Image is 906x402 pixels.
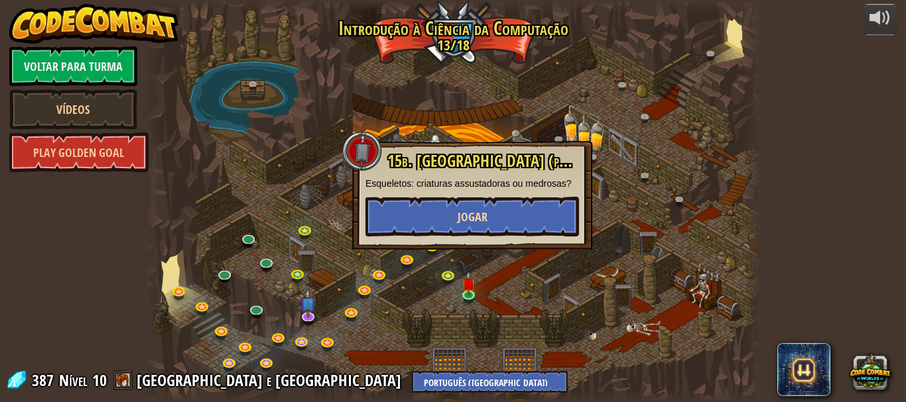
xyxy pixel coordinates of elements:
[458,209,487,225] span: Jogar
[92,370,107,391] span: 10
[864,4,897,35] button: Ajuste o volume
[9,46,137,86] a: Voltar para Turma
[300,289,316,318] img: level-banner-unstarted-subscriber.png
[9,89,137,129] a: Vídeos
[137,370,405,391] a: [GEOGRAPHIC_DATA] e [GEOGRAPHIC_DATA]
[32,370,58,391] span: 387
[9,132,149,172] a: Play Golden Goal
[387,150,596,172] span: 15b. [GEOGRAPHIC_DATA] (prático)
[365,197,579,236] button: Jogar
[462,272,476,296] img: level-banner-unstarted.png
[365,177,579,190] p: Esqueletos: criaturas assustadoras ou medrosas?
[9,4,179,44] img: CodeCombat - Learn how to code by playing a game
[59,370,88,391] span: Nível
